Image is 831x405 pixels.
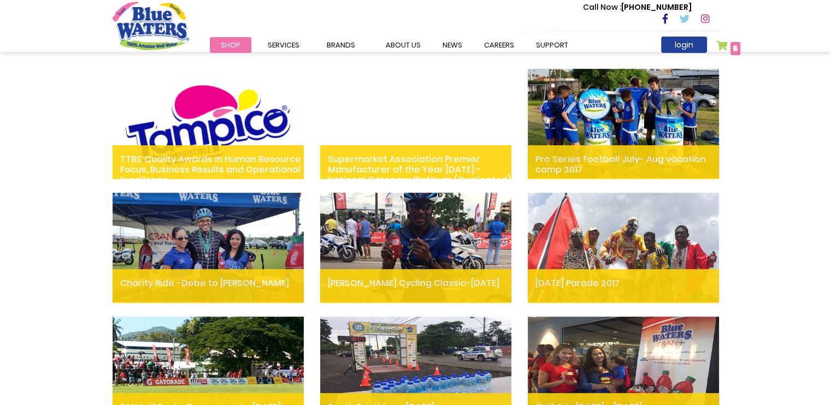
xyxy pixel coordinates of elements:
a: [DATE] Parade 2017 [528,269,719,288]
span: Call Now : [583,2,621,13]
img: TTBS Quality Awards in Human Resource Focus, Business Results and Operational Excellence [113,69,304,178]
a: Supermarket Association Premier Manufacturer of the Year [DATE] - National Category Platinum (Dup... [320,145,511,186]
a: about us [375,37,432,53]
p: [PHONE_NUMBER] [583,2,692,13]
img: Phillips Cycling Classic-Republic Day [320,193,511,302]
a: Charity Ride -Debe to [PERSON_NAME] [113,269,304,288]
span: 6 [733,43,738,54]
a: support [525,37,579,53]
a: careers [473,37,525,53]
a: 6 [716,40,741,56]
a: [PERSON_NAME] Cycling Classic-[DATE] [320,269,511,288]
a: login [661,37,707,53]
span: Shop [221,40,240,50]
a: TTBS Quality Awards in Human Resource Focus, Business Results and Operational Excellence [113,145,304,186]
img: Pro Series Football July- Aug vacation camp 2017 [528,69,719,178]
a: Pro Series Football July- Aug vacation camp 2017 [528,145,719,175]
img: Emancipation Day Parade 2017 [528,193,719,302]
a: News [432,37,473,53]
img: Charity Ride -Debe to Diego Martin [113,193,304,302]
span: Services [268,40,299,50]
a: store logo [113,2,189,50]
span: Brands [327,40,355,50]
